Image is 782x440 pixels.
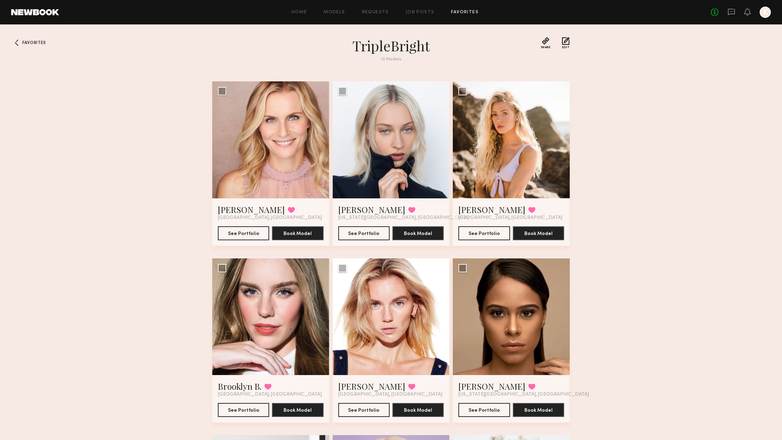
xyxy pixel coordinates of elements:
[513,226,564,240] button: Book Model
[292,10,307,15] a: Home
[218,226,269,240] button: See Portfolio
[392,226,444,240] button: Book Model
[392,230,444,236] a: Book Model
[338,403,390,417] button: See Portfolio
[458,392,589,397] span: [US_STATE][GEOGRAPHIC_DATA], [GEOGRAPHIC_DATA]
[218,215,322,221] span: [GEOGRAPHIC_DATA], [GEOGRAPHIC_DATA]
[458,226,510,240] button: See Portfolio
[458,215,562,221] span: [GEOGRAPHIC_DATA], [GEOGRAPHIC_DATA]
[513,403,564,417] button: Book Model
[451,10,479,15] a: Favorites
[362,10,389,15] a: Requests
[338,392,442,397] span: [GEOGRAPHIC_DATA], [GEOGRAPHIC_DATA]
[272,230,323,236] a: Book Model
[338,226,390,240] button: See Portfolio
[513,407,564,413] a: Book Model
[218,204,285,215] a: [PERSON_NAME]
[22,41,46,45] span: Favorites
[338,215,469,221] span: [US_STATE][GEOGRAPHIC_DATA], [GEOGRAPHIC_DATA]
[265,57,517,62] div: 12 Models
[272,226,323,240] button: Book Model
[265,37,517,54] h1: TripleBright
[324,10,345,15] a: Models
[458,204,525,215] a: [PERSON_NAME]
[11,37,22,48] a: Favorites
[458,403,510,417] button: See Portfolio
[562,46,570,49] span: Edit
[338,381,405,392] a: [PERSON_NAME]
[541,46,551,49] span: Share
[760,7,771,18] a: K
[562,37,570,49] button: Edit
[272,403,323,417] button: Book Model
[406,10,435,15] a: Job Posts
[541,37,551,49] button: Share
[218,381,261,392] a: Brooklyn B.
[338,204,405,215] a: [PERSON_NAME]
[272,407,323,413] a: Book Model
[218,403,269,417] button: See Portfolio
[513,230,564,236] a: Book Model
[392,407,444,413] a: Book Model
[218,392,322,397] span: [GEOGRAPHIC_DATA], [GEOGRAPHIC_DATA]
[458,381,525,392] a: [PERSON_NAME]
[392,403,444,417] button: Book Model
